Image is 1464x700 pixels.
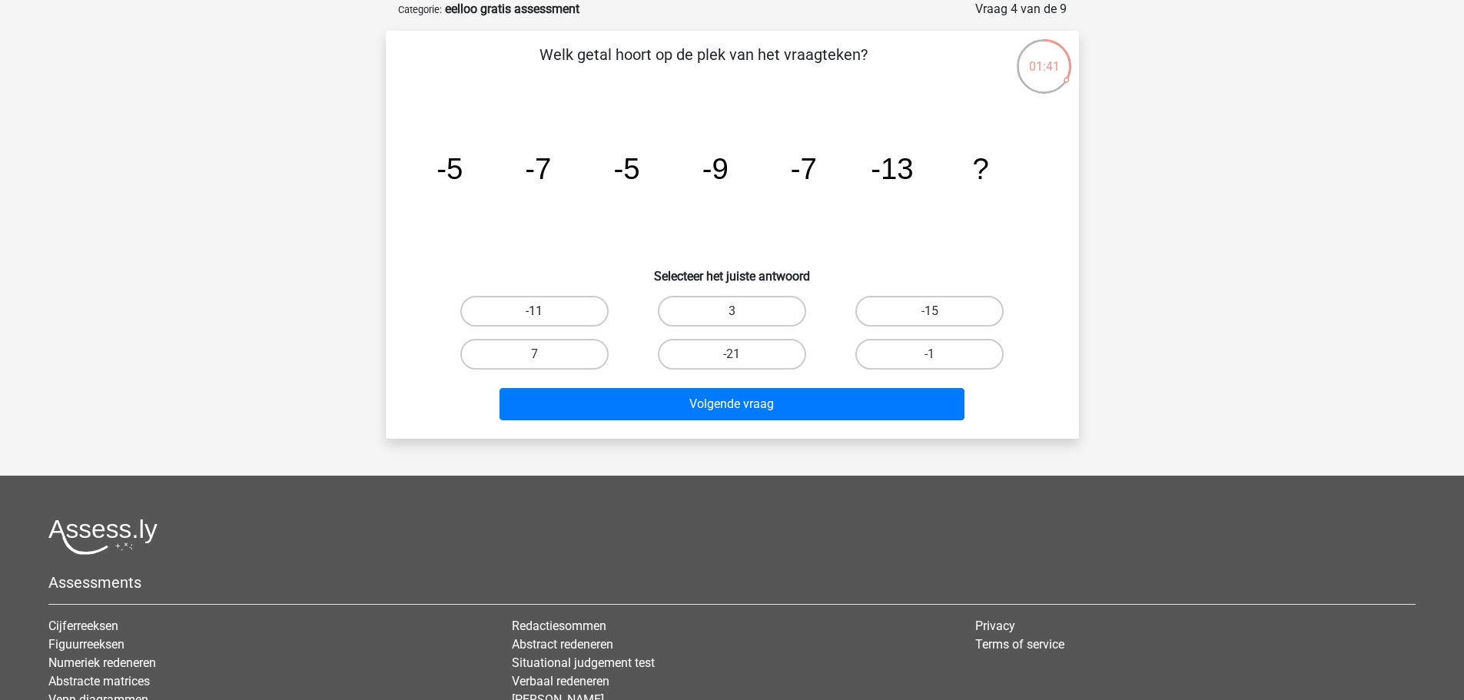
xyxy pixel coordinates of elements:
[855,296,1004,327] label: -15
[410,43,997,89] p: Welk getal hoort op de plek van het vraagteken?
[48,637,124,652] a: Figuurreeksen
[398,4,442,15] small: Categorie:
[975,619,1015,633] a: Privacy
[48,619,118,633] a: Cijferreeksen
[512,619,606,633] a: Redactiesommen
[658,339,806,370] label: -21
[48,674,150,688] a: Abstracte matrices
[48,519,158,555] img: Assessly logo
[790,152,816,185] tspan: -7
[512,655,655,670] a: Situational judgement test
[460,296,609,327] label: -11
[525,152,551,185] tspan: -7
[702,152,728,185] tspan: -9
[445,2,579,16] strong: eelloo gratis assessment
[871,152,913,185] tspan: -13
[975,637,1064,652] a: Terms of service
[613,152,639,185] tspan: -5
[500,388,964,420] button: Volgende vraag
[972,152,988,185] tspan: ?
[460,339,609,370] label: 7
[512,674,609,688] a: Verbaal redeneren
[855,339,1004,370] label: -1
[658,296,806,327] label: 3
[1015,38,1073,76] div: 01:41
[437,152,463,185] tspan: -5
[48,655,156,670] a: Numeriek redeneren
[512,637,613,652] a: Abstract redeneren
[48,573,1416,592] h5: Assessments
[410,257,1054,284] h6: Selecteer het juiste antwoord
